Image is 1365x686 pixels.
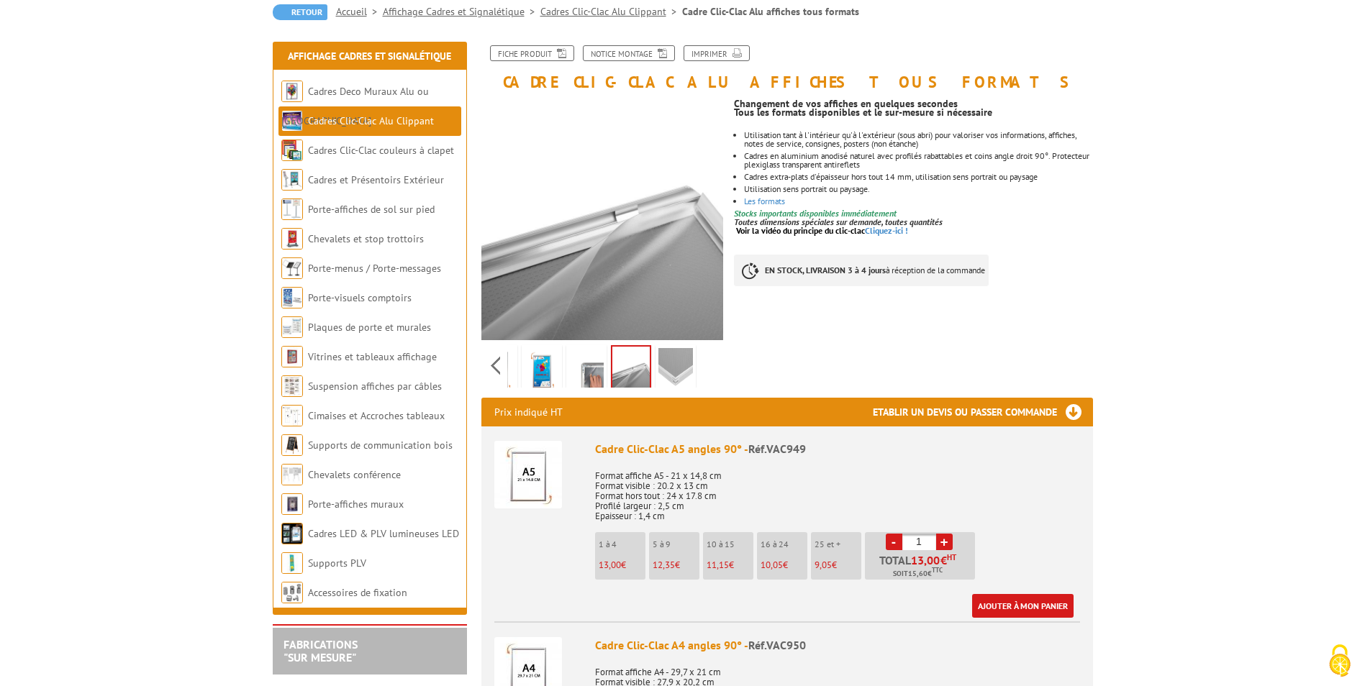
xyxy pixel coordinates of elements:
a: Voir la vidéo du principe du clic-clacCliquez-ici ! [736,225,908,236]
a: Imprimer [684,45,750,61]
p: 1 à 4 [599,539,645,549]
img: Cadre Clic-Clac A5 angles 90° [494,441,562,508]
a: Cadres Clic-Clac Alu Clippant [540,5,682,18]
li: Cadre Clic-Clac Alu affiches tous formats [682,4,859,19]
span: 13,00 [599,559,621,571]
a: Affichage Cadres et Signalétique [383,5,540,18]
p: Prix indiqué HT [494,398,563,426]
a: Porte-menus / Porte-messages [308,262,441,275]
span: Réf.VAC950 [748,638,806,652]
img: Porte-menus / Porte-messages [281,257,303,279]
p: 25 et + [815,539,861,549]
a: Notice Montage [583,45,675,61]
p: € [653,560,699,570]
img: affichage_lumineux_215534_17.jpg [481,98,724,340]
a: Supports PLV [308,557,366,570]
img: Porte-visuels comptoirs [281,287,303,308]
a: Fiche produit [490,45,574,61]
p: 10 à 15 [707,539,753,549]
a: Accueil [336,5,383,18]
sup: HT [947,552,956,562]
a: Affichage Cadres et Signalétique [288,50,451,63]
a: Cimaises et Accroches tableaux [308,409,445,422]
li: Utilisation tant à l'intérieur qu'à l'extérieur (sous abri) pour valoriser vos informations, affi... [744,131,1092,148]
img: Supports PLV [281,552,303,574]
span: Voir la vidéo du principe du clic-clac [736,225,865,236]
a: Supports de communication bois [308,439,453,452]
a: Suspension affiches par câbles [308,380,442,393]
a: Porte-affiches de sol sur pied [308,203,435,216]
a: Porte-visuels comptoirs [308,291,412,304]
strong: EN STOCK, LIVRAISON 3 à 4 jours [765,265,886,275]
a: Cadres Clic-Clac couleurs à clapet [308,144,454,157]
img: Cookies (fenêtre modale) [1322,643,1358,679]
p: à réception de la commande [734,255,989,286]
span: 15,60 [908,568,928,580]
p: € [815,560,861,570]
img: Suspension affiches par câbles [281,375,303,397]
span: 13,00 [911,554,940,566]
font: Stocks importants disponibles immédiatement [734,208,897,219]
img: cadres_aluminium_clic_clac_vac949_fleches.jpg [525,348,559,393]
a: Cadres Clic-Clac Alu Clippant [308,114,434,127]
p: 16 à 24 [761,539,807,549]
a: FABRICATIONS"Sur Mesure" [284,637,358,664]
span: € [940,554,947,566]
img: affichage_lumineux_215534_17.jpg [612,347,650,391]
a: Porte-affiches muraux [308,498,404,511]
button: Cookies (fenêtre modale) [1315,637,1365,686]
img: Vitrines et tableaux affichage [281,346,303,367]
img: Cadres Deco Muraux Alu ou Bois [281,81,303,102]
span: 10,05 [761,559,783,571]
img: Chevalets et stop trottoirs [281,228,303,250]
img: Supports de communication bois [281,434,303,456]
a: Retour [273,4,327,20]
div: Cadre Clic-Clac A5 angles 90° - [595,441,1080,457]
p: € [761,560,807,570]
span: Soit € [893,568,943,580]
p: 5 à 9 [653,539,699,549]
a: + [936,534,953,550]
p: Format affiche A5 - 21 x 14,8 cm Format visible : 20.2 x 13 cm Format hors tout : 24 x 17.8 cm Pr... [595,461,1080,521]
span: 12,35 [653,559,675,571]
a: Accessoires de fixation [308,586,407,599]
img: cadre_clic_clac_a5_angles90_vac949_950_951_952_953_955_956_959_960_957.jpg [569,348,604,393]
p: € [599,560,645,570]
img: Cadres et Présentoirs Extérieur [281,169,303,191]
img: Cadres LED & PLV lumineuses LED [281,523,303,544]
span: Previous [489,354,502,378]
a: Cadres LED & PLV lumineuses LED [308,527,459,540]
div: Cadre Clic-Clac A4 angles 90° - [595,637,1080,654]
img: Porte-affiches de sol sur pied [281,198,303,220]
a: Ajouter à mon panier [972,594,1074,618]
a: Cadres et Présentoirs Extérieur [308,173,444,186]
h3: Etablir un devis ou passer commande [873,398,1093,426]
em: Toutes dimensions spéciales sur demande, toutes quantités [734,216,943,227]
img: Cadres Clic-Clac couleurs à clapet [281,140,303,161]
img: cadre_clic_clac_alu_affiches_tous_formats_vac949bis.jpg [658,348,693,393]
a: Cadres Deco Muraux Alu ou [GEOGRAPHIC_DATA] [281,85,429,127]
li: Cadres extra-plats d'épaisseur hors tout 14 mm, utilisation sens portrait ou paysage [744,173,1092,181]
a: Plaques de porte et murales [308,321,431,334]
img: Chevalets conférence [281,464,303,485]
li: Utilisation sens portrait ou paysage. [744,185,1092,193]
sup: TTC [932,566,943,574]
span: 9,05 [815,559,832,571]
p: € [707,560,753,570]
a: Chevalets conférence [308,468,401,481]
img: Cimaises et Accroches tableaux [281,405,303,426]
a: Les formats [744,196,785,206]
a: - [886,534,902,550]
p: Changement de vos affiches en quelques secondes [734,99,1092,108]
img: Porte-affiches muraux [281,493,303,515]
span: 11,15 [707,559,729,571]
p: Tous les formats disponibles et le sur-mesure si nécessaire [734,108,1092,116]
img: Accessoires de fixation [281,582,303,603]
p: Total [869,554,975,580]
span: Réf.VAC949 [748,442,806,456]
a: Chevalets et stop trottoirs [308,232,424,245]
img: Plaques de porte et murales [281,316,303,338]
a: Vitrines et tableaux affichage [308,350,437,363]
li: Cadres en aluminium anodisé naturel avec profilés rabattables et coins angle droit 90°. Protecteu... [744,152,1092,169]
